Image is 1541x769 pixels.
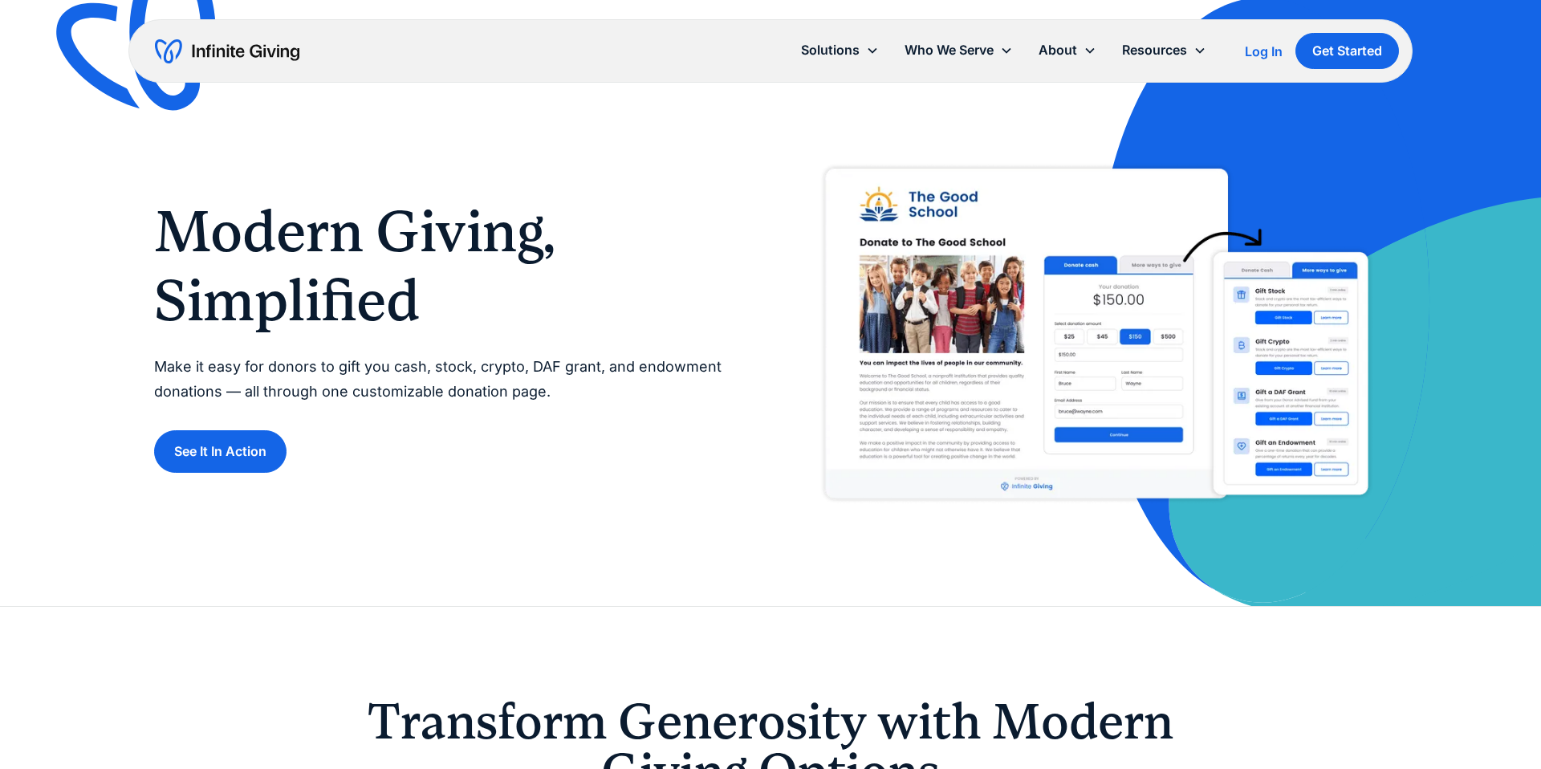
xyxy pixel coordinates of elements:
p: Make it easy for donors to gift you cash, stock, crypto, DAF grant, and endowment donations — all... [154,355,738,404]
div: Resources [1109,33,1219,67]
div: About [1026,33,1109,67]
a: Log In [1245,42,1283,61]
div: Who We Serve [905,39,994,61]
a: See It In Action [154,430,287,473]
div: Who We Serve [892,33,1026,67]
div: About [1039,39,1077,61]
a: home [155,39,299,64]
div: Resources [1122,39,1187,61]
div: Solutions [801,39,860,61]
div: Solutions [788,33,892,67]
h1: Modern Giving, Simplified [154,197,738,336]
div: Log In [1245,45,1283,58]
a: Get Started [1295,33,1399,69]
